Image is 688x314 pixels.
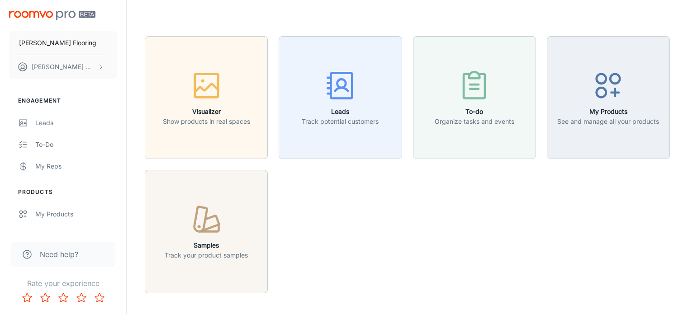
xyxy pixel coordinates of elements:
[547,93,670,102] a: My ProductsSee and manage all your products
[40,249,78,260] span: Need help?
[435,117,514,127] p: Organize tasks and events
[9,55,117,79] button: [PERSON_NAME] Wood
[557,117,659,127] p: See and manage all your products
[165,250,248,260] p: Track your product samples
[557,107,659,117] h6: My Products
[279,36,402,159] button: LeadsTrack potential customers
[435,107,514,117] h6: To-do
[163,117,250,127] p: Show products in real spaces
[18,289,36,307] button: Rate 1 star
[165,240,248,250] h6: Samples
[35,161,117,171] div: My Reps
[145,170,268,293] button: SamplesTrack your product samples
[90,289,109,307] button: Rate 5 star
[163,107,250,117] h6: Visualizer
[145,226,268,235] a: SamplesTrack your product samples
[7,278,119,289] p: Rate your experience
[35,118,117,128] div: Leads
[279,93,402,102] a: LeadsTrack potential customers
[547,36,670,159] button: My ProductsSee and manage all your products
[302,117,379,127] p: Track potential customers
[36,289,54,307] button: Rate 2 star
[145,36,268,159] button: VisualizerShow products in real spaces
[9,31,117,55] button: [PERSON_NAME] Flooring
[35,231,117,241] div: Suppliers
[9,11,95,20] img: Roomvo PRO Beta
[32,62,95,72] p: [PERSON_NAME] Wood
[35,209,117,219] div: My Products
[302,107,379,117] h6: Leads
[413,93,536,102] a: To-doOrganize tasks and events
[72,289,90,307] button: Rate 4 star
[54,289,72,307] button: Rate 3 star
[19,38,96,48] p: [PERSON_NAME] Flooring
[35,140,117,150] div: To-do
[413,36,536,159] button: To-doOrganize tasks and events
